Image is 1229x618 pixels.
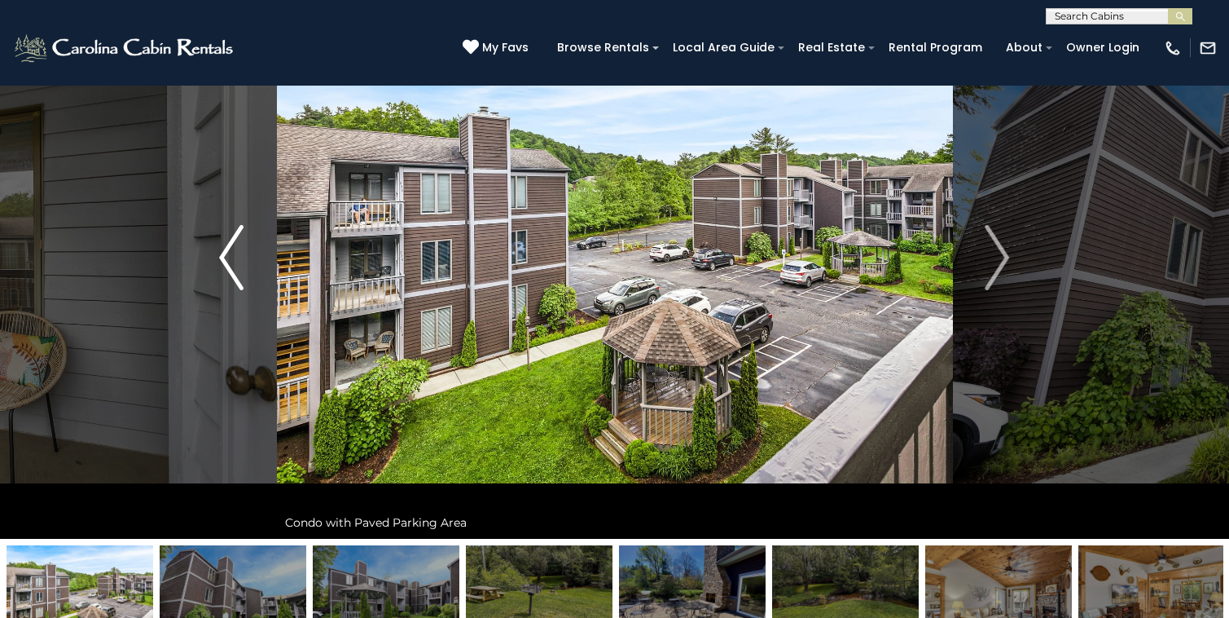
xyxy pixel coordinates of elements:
[1058,35,1148,60] a: Owner Login
[277,506,953,539] div: Condo with Paved Parking Area
[880,35,990,60] a: Rental Program
[790,35,873,60] a: Real Estate
[12,32,238,64] img: White-1-2.png
[665,35,783,60] a: Local Area Guide
[985,225,1010,290] img: arrow
[463,39,533,57] a: My Favs
[219,225,244,290] img: arrow
[1199,39,1217,57] img: mail-regular-white.png
[549,35,657,60] a: Browse Rentals
[998,35,1051,60] a: About
[1164,39,1182,57] img: phone-regular-white.png
[482,39,529,56] span: My Favs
